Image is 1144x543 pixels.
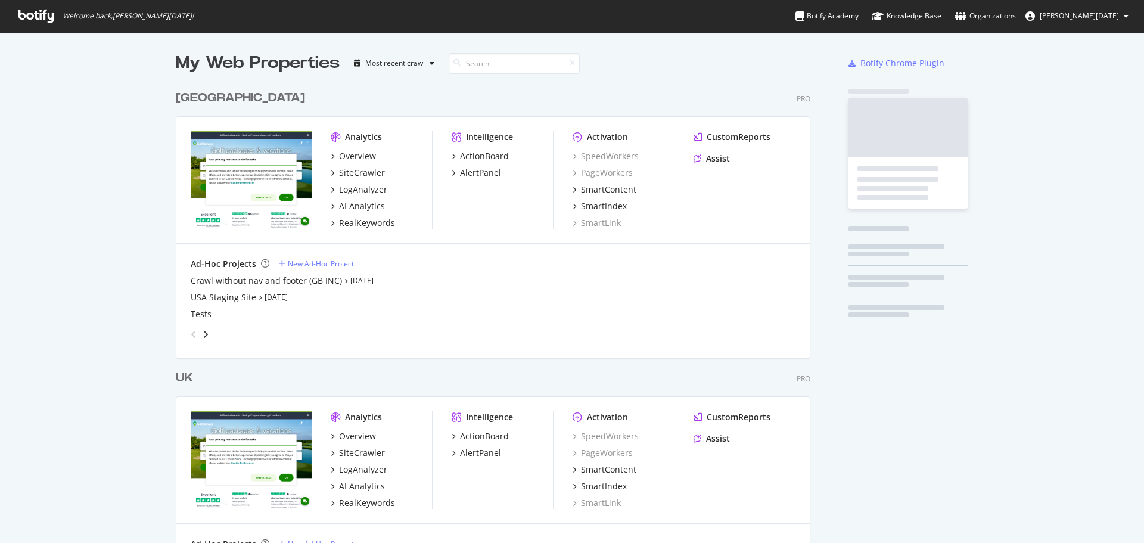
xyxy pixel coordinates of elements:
div: RealKeywords [339,497,395,509]
div: SiteCrawler [339,167,385,179]
div: Ad-Hoc Projects [191,258,256,270]
button: [PERSON_NAME][DATE] [1016,7,1138,26]
a: AlertPanel [452,447,501,459]
div: UK [176,370,193,387]
div: CustomReports [707,131,770,143]
a: SmartContent [573,464,636,476]
div: AlertPanel [460,447,501,459]
div: Analytics [345,411,382,423]
a: AlertPanel [452,167,501,179]
div: ActionBoard [460,150,509,162]
a: Overview [331,150,376,162]
a: [GEOGRAPHIC_DATA] [176,89,310,107]
a: Overview [331,430,376,442]
div: Analytics [345,131,382,143]
a: SmartIndex [573,480,627,492]
div: SmartIndex [581,200,627,212]
div: angle-right [201,328,210,340]
a: RealKeywords [331,217,395,229]
a: PageWorkers [573,167,633,179]
div: Botify Chrome Plugin [860,57,944,69]
div: Overview [339,430,376,442]
a: SmartContent [573,184,636,196]
a: RealKeywords [331,497,395,509]
a: CustomReports [694,411,770,423]
div: SmartContent [581,184,636,196]
img: www.golfbreaks.com/en-us/ [191,131,312,228]
a: CustomReports [694,131,770,143]
a: [DATE] [350,275,374,286]
a: USA Staging Site [191,291,256,303]
div: [GEOGRAPHIC_DATA] [176,89,305,107]
div: Pro [797,94,810,104]
div: AI Analytics [339,200,385,212]
a: New Ad-Hoc Project [279,259,354,269]
a: SiteCrawler [331,167,385,179]
a: Tests [191,308,212,320]
a: Assist [694,153,730,165]
a: AI Analytics [331,200,385,212]
a: LogAnalyzer [331,184,387,196]
a: SmartLink [573,497,621,509]
div: My Web Properties [176,51,340,75]
button: Most recent crawl [349,54,439,73]
div: AlertPanel [460,167,501,179]
div: Knowledge Base [872,10,941,22]
a: LogAnalyzer [331,464,387,476]
div: Pro [797,374,810,384]
div: New Ad-Hoc Project [288,259,354,269]
div: SmartContent [581,464,636,476]
a: UK [176,370,198,387]
div: Most recent crawl [365,60,425,67]
div: LogAnalyzer [339,464,387,476]
a: [DATE] [265,292,288,302]
div: Assist [706,433,730,445]
a: SmartLink [573,217,621,229]
div: LogAnalyzer [339,184,387,196]
div: angle-left [186,325,201,344]
a: SmartIndex [573,200,627,212]
a: AI Analytics [331,480,385,492]
div: CustomReports [707,411,770,423]
a: ActionBoard [452,430,509,442]
div: Intelligence [466,411,513,423]
div: SmartIndex [581,480,627,492]
div: AI Analytics [339,480,385,492]
a: SpeedWorkers [573,430,639,442]
div: ActionBoard [460,430,509,442]
div: Organizations [955,10,1016,22]
span: Welcome back, [PERSON_NAME][DATE] ! [63,11,194,21]
span: Katie Noel [1040,11,1119,21]
a: SpeedWorkers [573,150,639,162]
a: ActionBoard [452,150,509,162]
a: Botify Chrome Plugin [848,57,944,69]
a: Assist [694,433,730,445]
div: Botify Academy [795,10,859,22]
div: Intelligence [466,131,513,143]
a: SiteCrawler [331,447,385,459]
img: www.golfbreaks.com/en-gb/ [191,411,312,508]
div: Activation [587,131,628,143]
a: Crawl without nav and footer (GB INC) [191,275,342,287]
div: SiteCrawler [339,447,385,459]
div: Activation [587,411,628,423]
div: Overview [339,150,376,162]
div: Assist [706,153,730,165]
div: RealKeywords [339,217,395,229]
input: Search [449,53,580,74]
a: PageWorkers [573,447,633,459]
